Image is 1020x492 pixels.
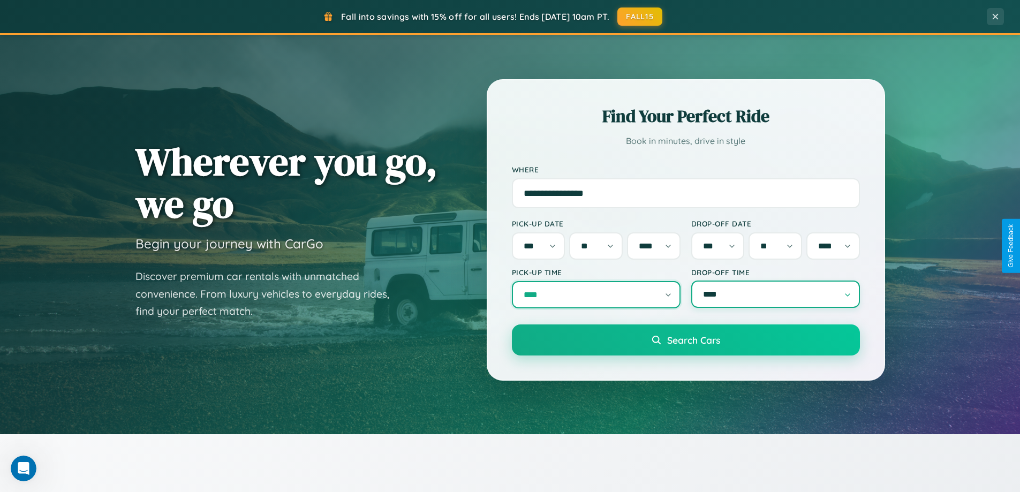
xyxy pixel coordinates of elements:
[512,324,860,355] button: Search Cars
[512,104,860,128] h2: Find Your Perfect Ride
[135,140,437,225] h1: Wherever you go, we go
[512,219,681,228] label: Pick-up Date
[341,11,609,22] span: Fall into savings with 15% off for all users! Ends [DATE] 10am PT.
[667,334,720,346] span: Search Cars
[512,133,860,149] p: Book in minutes, drive in style
[135,236,323,252] h3: Begin your journey with CarGo
[1007,224,1015,268] div: Give Feedback
[11,456,36,481] iframe: Intercom live chat
[691,219,860,228] label: Drop-off Date
[617,7,662,26] button: FALL15
[512,165,860,174] label: Where
[135,268,403,320] p: Discover premium car rentals with unmatched convenience. From luxury vehicles to everyday rides, ...
[691,268,860,277] label: Drop-off Time
[512,268,681,277] label: Pick-up Time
